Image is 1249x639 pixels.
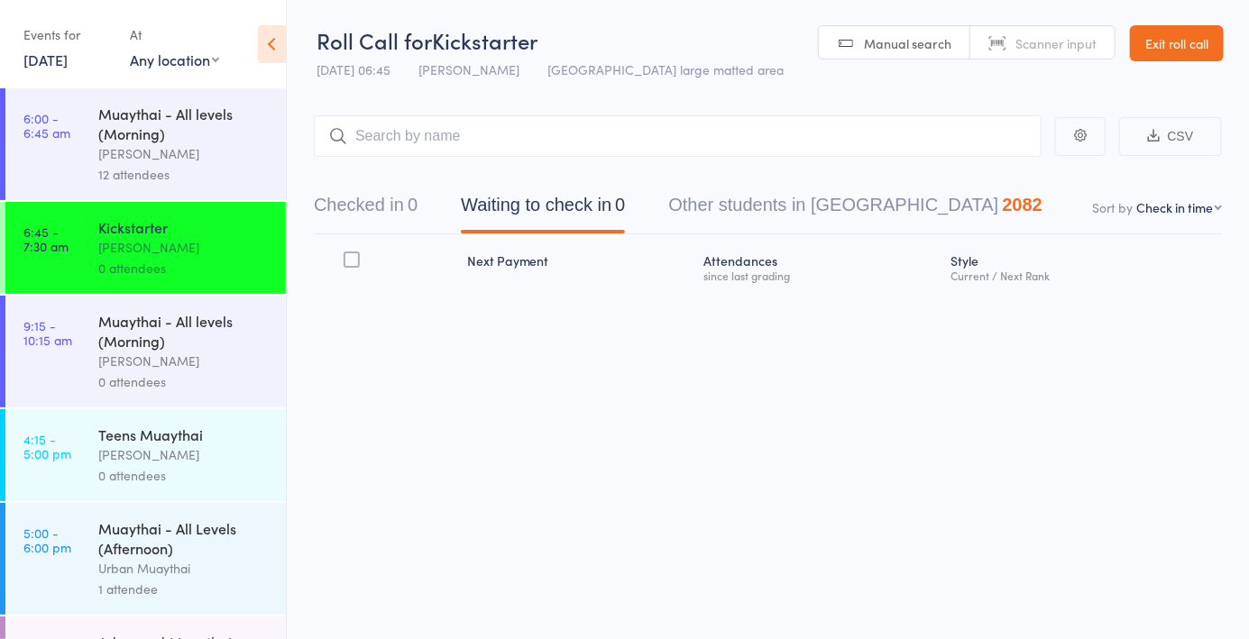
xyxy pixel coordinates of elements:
[668,186,1042,233] button: Other students in [GEOGRAPHIC_DATA]2082
[432,25,537,55] span: Kickstarter
[23,50,68,69] a: [DATE]
[864,34,951,52] span: Manual search
[98,424,271,444] div: Teens Muaythai
[98,143,271,164] div: [PERSON_NAME]
[615,195,625,215] div: 0
[943,242,1222,290] div: Style
[98,258,271,278] div: 0 attendees
[5,296,286,407] a: 9:15 -10:15 amMuaythai - All levels (Morning)[PERSON_NAME]0 attendees
[317,60,390,78] span: [DATE] 06:45
[5,88,286,200] a: 6:00 -6:45 amMuaythai - All levels (Morning)[PERSON_NAME]12 attendees
[23,318,72,347] time: 9:15 - 10:15 am
[98,465,271,486] div: 0 attendees
[130,20,219,50] div: At
[547,60,784,78] span: [GEOGRAPHIC_DATA] large matted area
[317,25,432,55] span: Roll Call for
[408,195,418,215] div: 0
[98,351,271,371] div: [PERSON_NAME]
[98,518,271,558] div: Muaythai - All Levels (Afternoon)
[98,444,271,465] div: [PERSON_NAME]
[314,186,418,233] button: Checked in0
[98,217,271,237] div: Kickstarter
[98,558,271,579] div: Urban Muaythai
[461,186,625,233] button: Waiting to check in0
[951,269,1215,281] div: Current / Next Rank
[5,503,286,615] a: 5:00 -6:00 pmMuaythai - All Levels (Afternoon)Urban Muaythai1 attendee
[98,237,271,258] div: [PERSON_NAME]
[98,579,271,599] div: 1 attendee
[696,242,943,290] div: Atten­dances
[1119,117,1222,156] button: CSV
[314,115,1042,157] input: Search by name
[98,311,271,351] div: Muaythai - All levels (Morning)
[23,525,71,554] time: 5:00 - 6:00 pm
[23,20,112,50] div: Events for
[98,164,271,185] div: 12 attendees
[23,111,70,140] time: 6:00 - 6:45 am
[703,269,936,281] div: since last grading
[1092,198,1133,216] label: Sort by
[5,409,286,501] a: 4:15 -5:00 pmTeens Muaythai[PERSON_NAME]0 attendees
[418,60,519,78] span: [PERSON_NAME]
[23,224,69,253] time: 6:45 - 7:30 am
[130,50,219,69] div: Any location
[23,432,71,461] time: 4:15 - 5:00 pm
[460,242,696,290] div: Next Payment
[98,104,271,143] div: Muaythai - All levels (Morning)
[5,202,286,294] a: 6:45 -7:30 amKickstarter[PERSON_NAME]0 attendees
[1015,34,1097,52] span: Scanner input
[1002,195,1042,215] div: 2082
[1130,25,1224,61] a: Exit roll call
[98,371,271,392] div: 0 attendees
[1136,198,1213,216] div: Check in time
